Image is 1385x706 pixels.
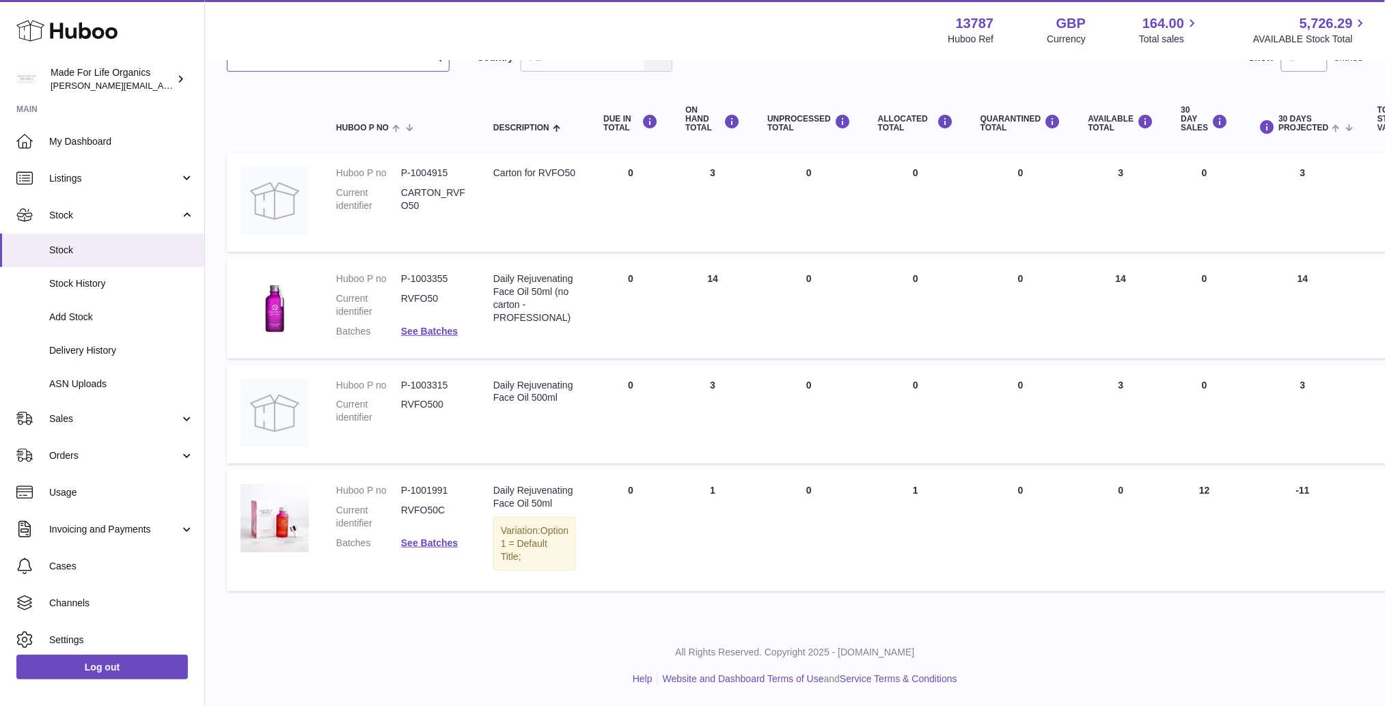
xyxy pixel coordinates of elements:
[241,379,309,447] img: product image
[685,106,740,133] div: ON HAND Total
[49,486,194,499] span: Usage
[1181,106,1229,133] div: 30 DAY SALES
[590,259,672,358] td: 0
[49,560,194,573] span: Cases
[1300,14,1353,33] span: 5,726.29
[864,153,967,252] td: 0
[336,484,401,497] dt: Huboo P no
[401,504,466,530] dd: RVFO50C
[1242,259,1365,358] td: 14
[401,379,466,392] dd: P-1003315
[493,272,576,324] div: Daily Rejuvenating Face Oil 50ml (no carton - PROFESSIONAL)
[493,124,549,132] span: Description
[49,277,194,290] span: Stock History
[948,33,994,46] div: Huboo Ref
[864,365,967,464] td: 0
[336,167,401,180] dt: Huboo P no
[1168,470,1242,591] td: 12
[336,325,401,338] dt: Batches
[672,259,754,358] td: 14
[401,292,466,318] dd: RVFO50
[336,379,401,392] dt: Huboo P no
[51,66,174,92] div: Made For Life Organics
[754,470,864,591] td: 0
[1168,365,1242,464] td: 0
[49,244,194,257] span: Stock
[1168,259,1242,358] td: 0
[754,153,864,252] td: 0
[1139,14,1200,46] a: 164.00 Total sales
[493,167,576,180] div: Carton for RVFO50
[672,365,754,464] td: 3
[401,167,466,180] dd: P-1004915
[1279,115,1329,132] span: 30 DAYS PROJECTED
[1047,33,1086,46] div: Currency
[216,646,1374,659] p: All Rights Reserved. Copyright 2025 - [DOMAIN_NAME]
[49,449,180,462] span: Orders
[1242,365,1365,464] td: 3
[401,326,458,337] a: See Batches
[1018,273,1024,284] span: 0
[493,484,576,510] div: Daily Rejuvenating Face Oil 50ml
[878,114,953,132] div: ALLOCATED Total
[49,172,180,185] span: Listings
[1142,14,1184,33] span: 164.00
[1253,33,1369,46] span: AVAILABLE Stock Total
[1056,14,1086,33] strong: GBP
[1075,365,1168,464] td: 3
[401,537,458,548] a: See Batches
[956,14,994,33] strong: 13787
[49,597,194,610] span: Channels
[49,634,194,647] span: Settings
[336,272,401,285] dt: Huboo P no
[336,537,401,550] dt: Batches
[754,365,864,464] td: 0
[1242,470,1365,591] td: -11
[336,398,401,424] dt: Current identifier
[241,167,309,235] img: product image
[501,525,568,562] span: Option 1 = Default Title;
[336,504,401,530] dt: Current identifier
[49,135,194,148] span: My Dashboard
[1018,485,1024,496] span: 0
[49,209,180,222] span: Stock
[1075,470,1168,591] td: 0
[493,517,576,571] div: Variation:
[49,412,180,425] span: Sales
[590,153,672,252] td: 0
[672,470,754,591] td: 1
[672,153,754,252] td: 3
[401,186,466,212] dd: CARTON_RVFO50
[16,69,37,89] img: geoff.winwood@madeforlifeorganics.com
[1018,167,1024,178] span: 0
[1168,153,1242,252] td: 0
[336,124,389,132] span: Huboo P no
[864,470,967,591] td: 1
[401,272,466,285] dd: P-1003355
[1018,380,1024,391] span: 0
[1075,153,1168,252] td: 3
[401,484,466,497] dd: P-1001991
[767,114,851,132] div: UNPROCESSED Total
[663,673,824,684] a: Website and Dashboard Terms of Use
[49,378,194,391] span: ASN Uploads
[51,80,347,91] span: [PERSON_NAME][EMAIL_ADDRESS][PERSON_NAME][DOMAIN_NAME]
[241,484,309,552] img: product image
[754,259,864,358] td: 0
[1253,14,1369,46] a: 5,726.29 AVAILABLE Stock Total
[981,114,1061,132] div: QUARANTINED Total
[1242,153,1365,252] td: 3
[336,186,401,212] dt: Current identifier
[493,379,576,405] div: Daily Rejuvenating Face Oil 500ml
[603,114,658,132] div: DUE IN TOTAL
[49,311,194,324] span: Add Stock
[49,344,194,357] span: Delivery History
[16,655,188,679] a: Log out
[590,470,672,591] td: 0
[1075,259,1168,358] td: 14
[401,398,466,424] dd: RVFO500
[241,272,309,341] img: product image
[1088,114,1154,132] div: AVAILABLE Total
[633,673,653,684] a: Help
[658,673,957,686] li: and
